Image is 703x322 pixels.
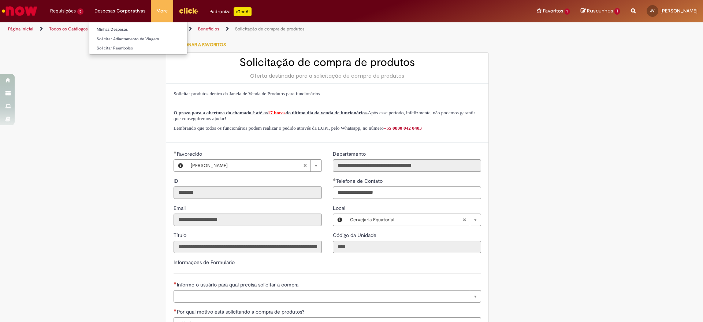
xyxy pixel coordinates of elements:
abbr: Limpar campo Favorecido [300,160,310,171]
a: +55 0800 042 0403 [384,125,422,131]
span: Local [333,205,347,211]
button: Local, Visualizar este registro Cervejaria Equatorial [333,214,346,226]
a: Rascunhos [581,8,620,15]
label: Informações de Formulário [174,259,235,266]
a: Benefícios [198,26,219,32]
input: Email [174,214,322,226]
input: Departamento [333,159,481,172]
span: Adicionar a Favoritos [173,42,226,48]
span: [PERSON_NAME] [661,8,698,14]
input: Código da Unidade [333,241,481,253]
label: Somente leitura - Departamento [333,150,367,158]
ul: Trilhas de página [5,22,463,36]
p: +GenAi [234,7,252,16]
span: Despesas Corporativas [94,7,145,15]
span: Necessários [174,282,177,285]
img: ServiceNow [1,4,38,18]
h2: Solicitação de compra de produtos [174,56,481,69]
span: Por qual motivo está solicitando a compra de produtos? [177,308,306,315]
span: 1 [565,8,570,15]
a: Minhas Despesas [89,26,187,34]
label: Somente leitura - ID [174,177,180,185]
a: Solicitação de compra de produtos [235,26,305,32]
input: ID [174,186,322,199]
span: Favoritos [543,7,563,15]
span: Somente leitura - Email [174,205,187,211]
span: Somente leitura - Título [174,232,188,238]
span: Telefone de Contato [336,178,384,184]
span: [PERSON_NAME] [191,160,303,171]
span: 1 [614,8,620,15]
input: Título [174,241,322,253]
label: Somente leitura - Título [174,232,188,239]
span: Solicitar produtos dentro da Janela de Venda de Produtos para funcionários [174,91,320,96]
span: Necessários [174,309,177,312]
span: More [156,7,168,15]
span: Rascunhos [587,7,613,14]
span: JV [650,8,655,13]
img: click_logo_yellow_360x200.png [179,5,198,16]
span: Somente leitura - Código da Unidade [333,232,378,238]
span: 17 horas [268,110,286,115]
span: Necessários - Informe o usuário para qual precisa solicitar a compra [177,281,300,288]
span: 5 [77,8,83,15]
span: Obrigatório Preenchido [174,151,177,154]
div: Oferta destinada para a solicitação de compra de produtos [174,72,481,79]
a: Limpar campo Informe o usuário para qual precisa solicitar a compra [174,290,481,303]
input: Telefone de Contato [333,186,481,199]
span: O prazo para a abertura do chamado é até as [174,110,268,115]
span: do último dia da venda de funcionários. [286,110,368,115]
label: Somente leitura - Email [174,204,187,212]
a: Solicitar Reembolso [89,44,187,52]
a: Página inicial [8,26,33,32]
button: Favorecido, Visualizar este registro Jonas Silva Vieira [174,160,187,171]
span: Cervejaria Equatorial [350,214,462,226]
div: Padroniza [209,7,252,16]
span: Lembrando que todos os funcionários podem realizar o pedido através da LUPI, pelo Whatsapp, no nú... [174,125,422,131]
span: Necessários - Favorecido [177,151,204,157]
a: [PERSON_NAME]Limpar campo Favorecido [187,160,321,171]
button: Adicionar a Favoritos [166,37,230,52]
ul: Despesas Corporativas [89,22,187,55]
abbr: Limpar campo Local [459,214,470,226]
span: Obrigatório Preenchido [333,178,336,181]
span: Requisições [50,7,76,15]
a: Cervejaria EquatorialLimpar campo Local [346,214,481,226]
a: Todos os Catálogos [49,26,88,32]
a: Solicitar Adiantamento de Viagem [89,35,187,43]
span: Após esse período, infelizmente, não podemos garantir que conseguiremos ajudar! [174,110,475,121]
span: Somente leitura - ID [174,178,180,184]
label: Somente leitura - Código da Unidade [333,232,378,239]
